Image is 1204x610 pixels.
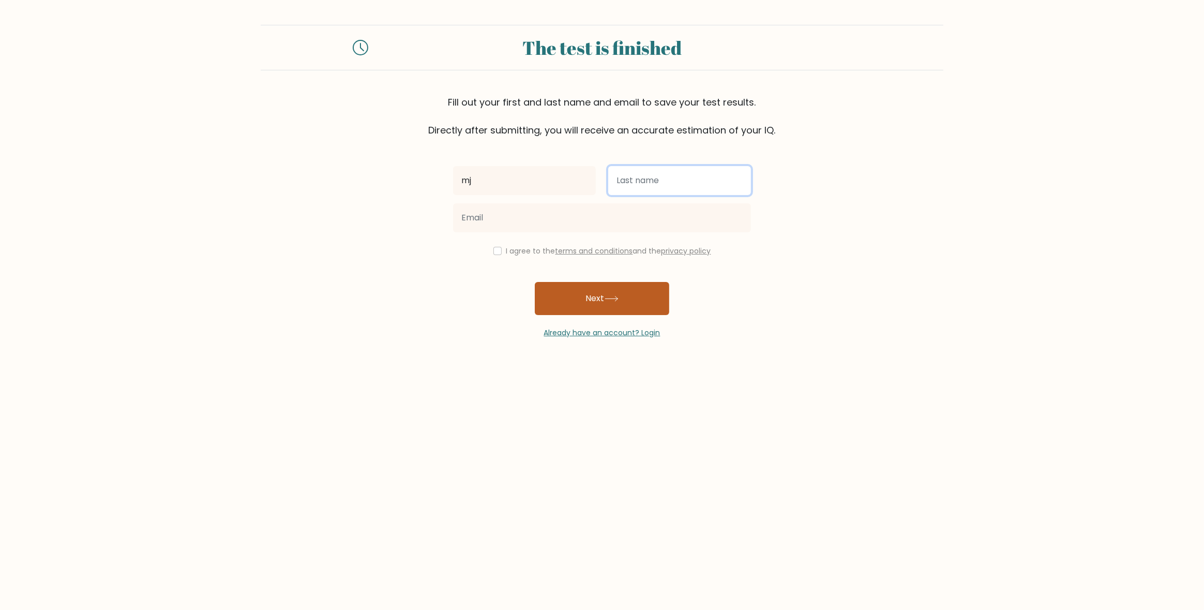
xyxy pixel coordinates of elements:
[453,203,751,232] input: Email
[544,328,660,338] a: Already have an account? Login
[381,34,823,62] div: The test is finished
[261,95,943,137] div: Fill out your first and last name and email to save your test results. Directly after submitting,...
[506,246,711,256] label: I agree to the and the
[535,282,669,315] button: Next
[555,246,633,256] a: terms and conditions
[608,166,751,195] input: Last name
[661,246,711,256] a: privacy policy
[453,166,596,195] input: First name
